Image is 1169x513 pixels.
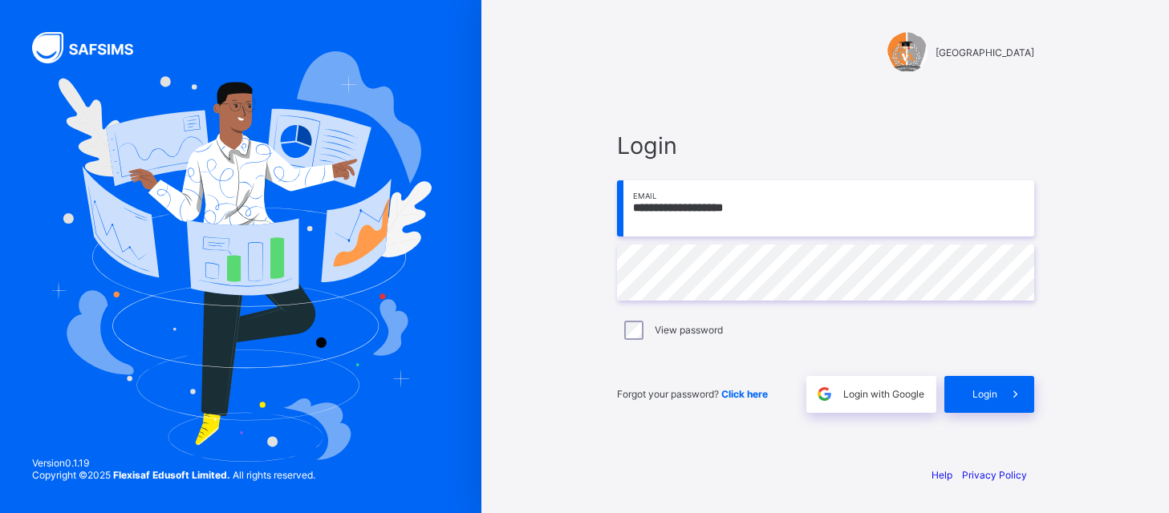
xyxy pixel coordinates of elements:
[617,388,768,400] span: Forgot your password?
[113,469,230,481] strong: Flexisaf Edusoft Limited.
[32,469,315,481] span: Copyright © 2025 All rights reserved.
[32,457,315,469] span: Version 0.1.19
[932,469,952,481] a: Help
[936,46,1034,59] span: [GEOGRAPHIC_DATA]
[617,131,1034,160] span: Login
[32,32,152,63] img: SAFSIMS Logo
[972,388,997,400] span: Login
[815,385,834,403] img: google.396cfc9801f0270233282035f929180a.svg
[655,324,723,336] label: View password
[721,388,768,400] a: Click here
[843,388,924,400] span: Login with Google
[962,469,1027,481] a: Privacy Policy
[50,51,432,462] img: Hero Image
